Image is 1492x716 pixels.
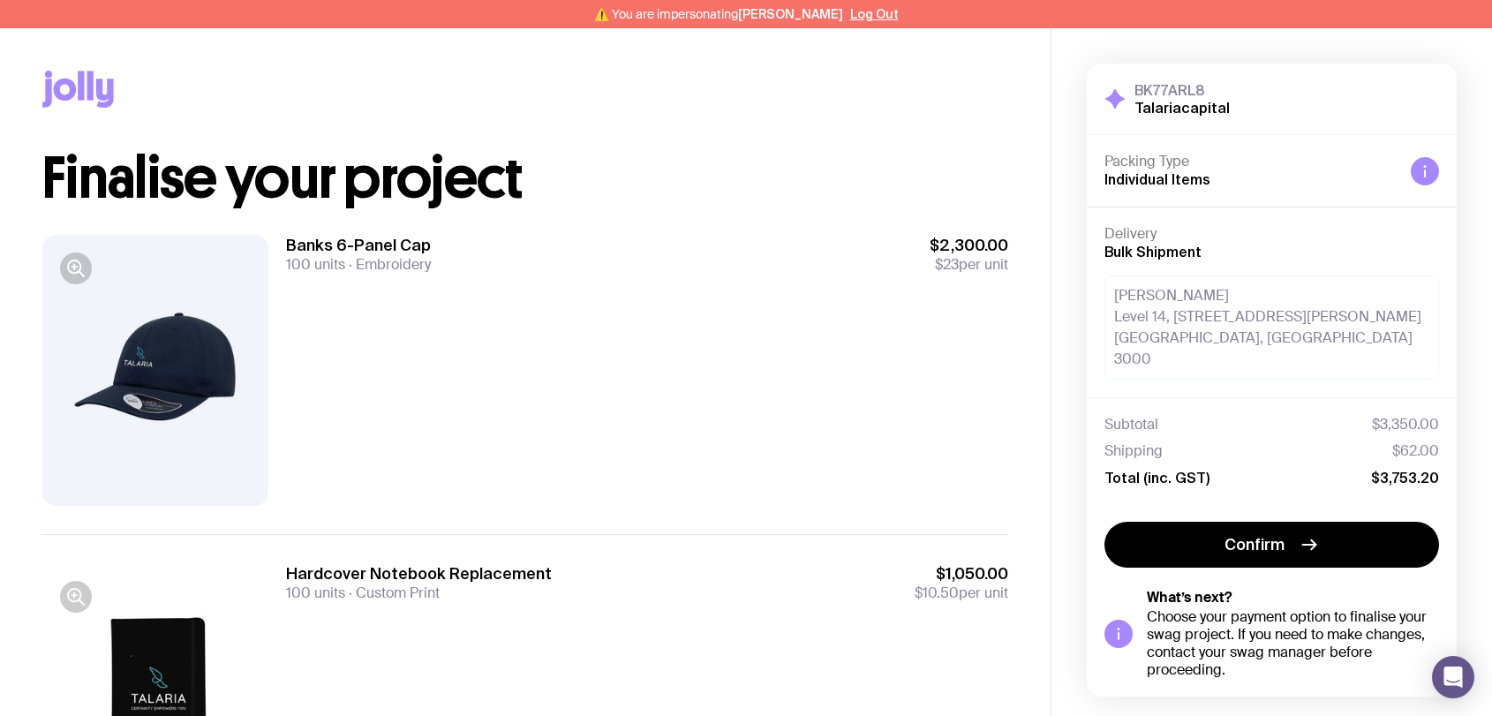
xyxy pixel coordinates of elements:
span: [PERSON_NAME] [738,7,843,21]
span: Embroidery [345,255,431,274]
span: per unit [915,584,1008,602]
span: $10.50 [915,584,959,602]
h1: Finalise your project [42,150,1008,207]
h3: BK77ARL8 [1134,81,1230,99]
span: per unit [930,256,1008,274]
span: $62.00 [1392,442,1439,460]
span: $3,350.00 [1372,416,1439,433]
span: Shipping [1104,442,1163,460]
h3: Hardcover Notebook Replacement [286,563,552,584]
span: $3,753.20 [1371,469,1439,486]
h4: Packing Type [1104,153,1397,170]
span: $1,050.00 [915,563,1008,584]
div: Open Intercom Messenger [1432,656,1474,698]
span: $23 [935,255,959,274]
div: [PERSON_NAME] Level 14, [STREET_ADDRESS][PERSON_NAME] [GEOGRAPHIC_DATA], [GEOGRAPHIC_DATA] 3000 [1104,275,1439,380]
span: Total (inc. GST) [1104,469,1209,486]
h4: Delivery [1104,225,1439,243]
h5: What’s next? [1147,589,1439,607]
h3: Banks 6-Panel Cap [286,235,431,256]
span: Confirm [1224,534,1285,555]
span: ⚠️ You are impersonating [594,7,843,21]
span: 100 units [286,255,345,274]
div: Choose your payment option to finalise your swag project. If you need to make changes, contact yo... [1147,608,1439,679]
span: Custom Print [345,584,440,602]
span: $2,300.00 [930,235,1008,256]
span: Individual Items [1104,171,1210,187]
span: 100 units [286,584,345,602]
span: Bulk Shipment [1104,244,1202,260]
span: Subtotal [1104,416,1158,433]
button: Log Out [850,7,899,21]
button: Confirm [1104,522,1439,568]
h2: Talariacapital [1134,99,1230,117]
